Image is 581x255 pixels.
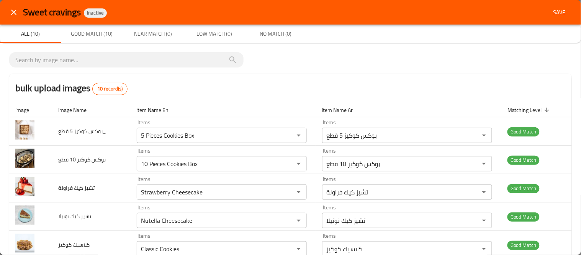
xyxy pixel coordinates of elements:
span: كلاسيك كوكيز [58,240,90,250]
span: Sweet cravings [23,3,81,21]
button: Open [293,158,304,169]
input: search [15,54,237,66]
button: close [5,3,23,21]
button: Open [293,130,304,141]
span: Good Match (10) [66,29,118,39]
span: Good Match [507,156,540,165]
button: Open [479,130,489,141]
span: Near Match (0) [127,29,179,39]
img: بوكس كوكيز 5 قطع_ [15,120,34,140]
div: Inactive [84,8,107,18]
div: Total records count [92,83,128,95]
button: Open [293,187,304,197]
span: Matching Level [507,105,552,115]
span: Good Match [507,212,540,221]
th: Item Name En [131,103,316,117]
button: Open [479,243,489,254]
span: بوكس كوكيز 5 قطع_ [58,126,106,136]
button: Open [293,243,304,254]
h2: bulk upload images [15,81,128,95]
span: Low Match (0) [188,29,241,39]
button: Open [293,215,304,226]
th: Item Name Ar [316,103,501,117]
span: Inactive [84,10,107,16]
img: بوكس كوكيز 10 قطع [15,149,34,168]
span: Save [550,8,569,17]
span: Image Name [58,105,97,115]
button: Open [479,215,489,226]
span: All (10) [5,29,57,39]
img: كلاسيك كوكيز [15,234,34,253]
span: بوكس كوكيز 10 قطع [58,155,106,165]
button: Open [479,158,489,169]
button: Save [547,5,572,20]
span: تشيز كيك نوتيلا [58,211,91,221]
span: Good Match [507,184,540,193]
span: No Match (0) [250,29,302,39]
span: Good Match [507,127,540,136]
img: تشيز كيك نوتيلا [15,206,34,225]
img: تشيز كيك فراولة [15,177,34,196]
span: Good Match [507,241,540,250]
th: Image [9,103,52,117]
button: Open [479,187,489,197]
span: تشيز كيك فراولة [58,183,95,193]
span: 10 record(s) [93,85,127,93]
